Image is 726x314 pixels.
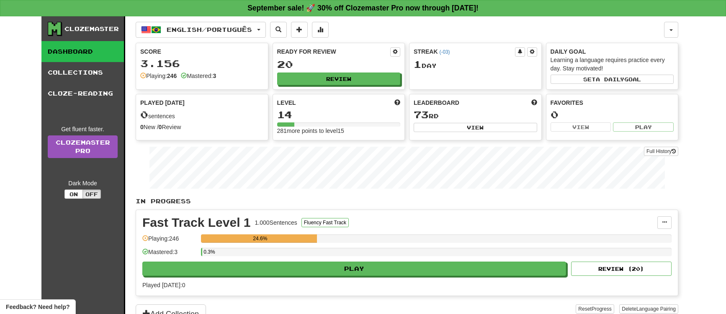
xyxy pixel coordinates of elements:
[41,83,124,104] a: Cloze-Reading
[136,22,266,38] button: English/Português
[277,73,401,85] button: Review
[48,135,118,158] a: ClozemasterPro
[140,72,177,80] div: Playing:
[414,109,429,120] span: 73
[576,304,614,314] button: ResetProgress
[48,179,118,187] div: Dark Mode
[277,127,401,135] div: 281 more points to level 15
[48,125,118,133] div: Get fluent faster.
[140,109,148,120] span: 0
[596,76,624,82] span: a daily
[6,303,70,311] span: Open feedback widget
[414,123,537,132] button: View
[619,304,678,314] button: DeleteLanguage Pairing
[414,59,537,70] div: Day
[394,99,400,107] span: Score more points to level up
[203,234,317,243] div: 24.6%
[277,47,391,56] div: Ready for Review
[64,189,83,199] button: On
[414,47,515,56] div: Streak
[277,59,401,70] div: 20
[414,58,422,70] span: 1
[277,109,401,120] div: 14
[291,22,308,38] button: Add sentence to collection
[551,122,611,132] button: View
[140,123,264,131] div: New / Review
[439,49,450,55] a: (-03)
[414,109,537,120] div: rd
[551,99,674,107] div: Favorites
[414,99,459,107] span: Leaderboard
[551,56,674,73] div: Learning a language requires practice every day. Stay motivated!
[142,262,566,276] button: Play
[301,218,349,227] button: Fluency Fast Track
[613,122,674,132] button: Play
[140,99,185,107] span: Played [DATE]
[592,306,612,312] span: Progress
[247,4,479,12] strong: September sale! 🚀 30% off Clozemaster Pro now through [DATE]!
[531,99,537,107] span: This week in points, UTC
[142,216,251,229] div: Fast Track Level 1
[140,124,144,130] strong: 0
[167,73,177,79] strong: 246
[213,73,216,79] strong: 3
[41,62,124,83] a: Collections
[140,109,264,120] div: sentences
[82,189,101,199] button: Off
[551,109,674,120] div: 0
[167,26,252,33] span: English / Português
[270,22,287,38] button: Search sentences
[551,47,674,56] div: Daily Goal
[277,99,296,107] span: Level
[64,25,119,33] div: Clozemaster
[159,124,162,130] strong: 0
[142,282,185,288] span: Played [DATE]: 0
[636,306,676,312] span: Language Pairing
[312,22,329,38] button: More stats
[644,147,678,156] button: Full History
[255,218,297,227] div: 1.000 Sentences
[140,47,264,56] div: Score
[142,248,197,262] div: Mastered: 3
[142,234,197,248] div: Playing: 246
[181,72,216,80] div: Mastered:
[136,197,678,205] p: In Progress
[41,41,124,62] a: Dashboard
[140,58,264,69] div: 3.156
[551,75,674,84] button: Seta dailygoal
[571,262,672,276] button: Review (20)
